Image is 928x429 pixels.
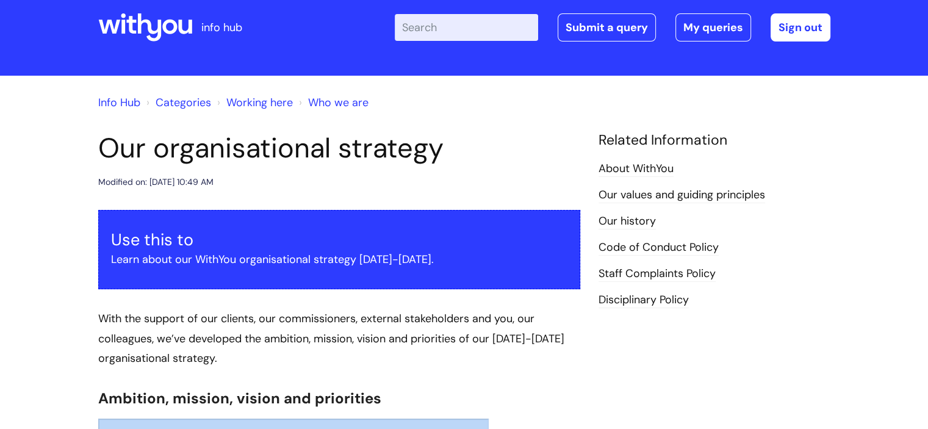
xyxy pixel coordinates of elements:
p: With the support of our clients, our commissioners, external stakeholders and you, our colleagues... [98,309,580,368]
input: Search [395,14,538,41]
a: Our history [599,214,656,229]
span: Ambition, mission, vision and priorities [98,389,381,408]
a: Disciplinary Policy [599,292,689,308]
h4: Related Information [599,132,830,149]
a: Our values and guiding principles [599,187,765,203]
p: Learn about our WithYou organisational strategy [DATE]-[DATE]. [111,250,567,269]
a: Who we are [308,95,369,110]
h1: Our organisational strategy [98,132,580,165]
a: Sign out [771,13,830,41]
li: Solution home [143,93,211,112]
li: Working here [214,93,293,112]
a: My queries [675,13,751,41]
div: | - [395,13,830,41]
h3: Use this to [111,230,567,250]
a: Code of Conduct Policy [599,240,719,256]
a: Info Hub [98,95,140,110]
a: Categories [156,95,211,110]
div: Modified on: [DATE] 10:49 AM [98,175,214,190]
p: info hub [201,18,242,37]
li: Who we are [296,93,369,112]
a: Working here [226,95,293,110]
a: About WithYou [599,161,674,177]
a: Staff Complaints Policy [599,266,716,282]
a: Submit a query [558,13,656,41]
